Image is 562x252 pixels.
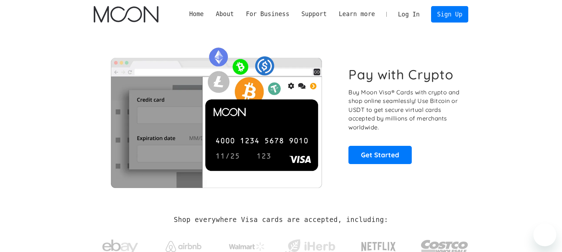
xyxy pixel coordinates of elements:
div: About [210,10,240,19]
img: Airbnb [166,241,201,252]
div: For Business [240,10,295,19]
iframe: Button to launch messaging window [533,223,556,246]
a: home [94,6,158,23]
img: Moon Logo [94,6,158,23]
h2: Shop everywhere Visa cards are accepted, including: [174,216,388,224]
div: For Business [246,10,289,19]
div: Support [301,10,327,19]
img: Moon Cards let you spend your crypto anywhere Visa is accepted. [94,43,339,188]
div: Support [295,10,333,19]
div: Learn more [339,10,375,19]
a: Log In [392,6,426,22]
div: About [216,10,234,19]
a: Home [183,10,210,19]
img: Walmart [229,242,265,251]
p: Buy Moon Visa® Cards with crypto and shop online seamlessly! Use Bitcoin or USDT to get secure vi... [348,88,460,132]
h1: Pay with Crypto [348,66,454,83]
a: Get Started [348,146,412,164]
a: Sign Up [431,6,468,22]
div: Learn more [333,10,381,19]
